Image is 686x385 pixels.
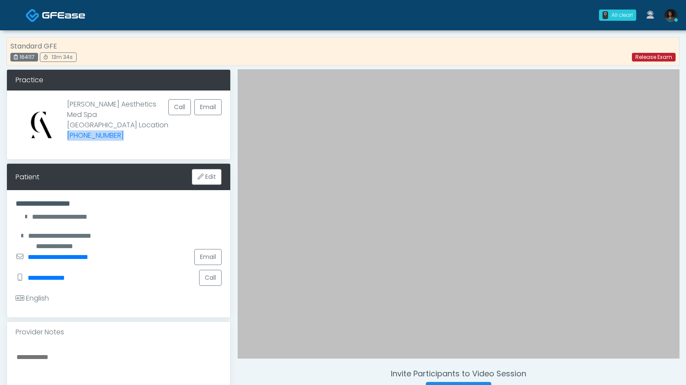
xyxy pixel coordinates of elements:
[192,169,222,185] button: Edit
[199,270,222,286] button: Call
[664,9,677,22] img: Rukayat Bojuwon
[67,130,124,140] a: [PHONE_NUMBER]
[7,70,230,91] div: Practice
[16,99,67,151] img: Provider image
[632,53,676,61] a: Release Exam
[52,53,73,61] span: 13m 34s
[26,8,40,23] img: Docovia
[194,99,222,115] a: Email
[238,369,680,379] h4: Invite Participants to Video Session
[168,99,191,115] button: Call
[194,249,222,265] a: Email
[42,11,85,19] img: Docovia
[7,322,230,343] div: Provider Notes
[10,53,38,61] div: 164117
[612,11,633,19] div: All clear!
[10,41,57,51] strong: Standard GFE
[7,3,33,29] button: Open LiveChat chat widget
[16,172,39,182] div: Patient
[67,99,168,144] p: [PERSON_NAME] Aesthetics Med Spa [GEOGRAPHIC_DATA] Location
[26,1,85,29] a: Docovia
[594,6,641,24] a: 0 All clear!
[16,293,49,304] div: English
[602,11,608,19] div: 0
